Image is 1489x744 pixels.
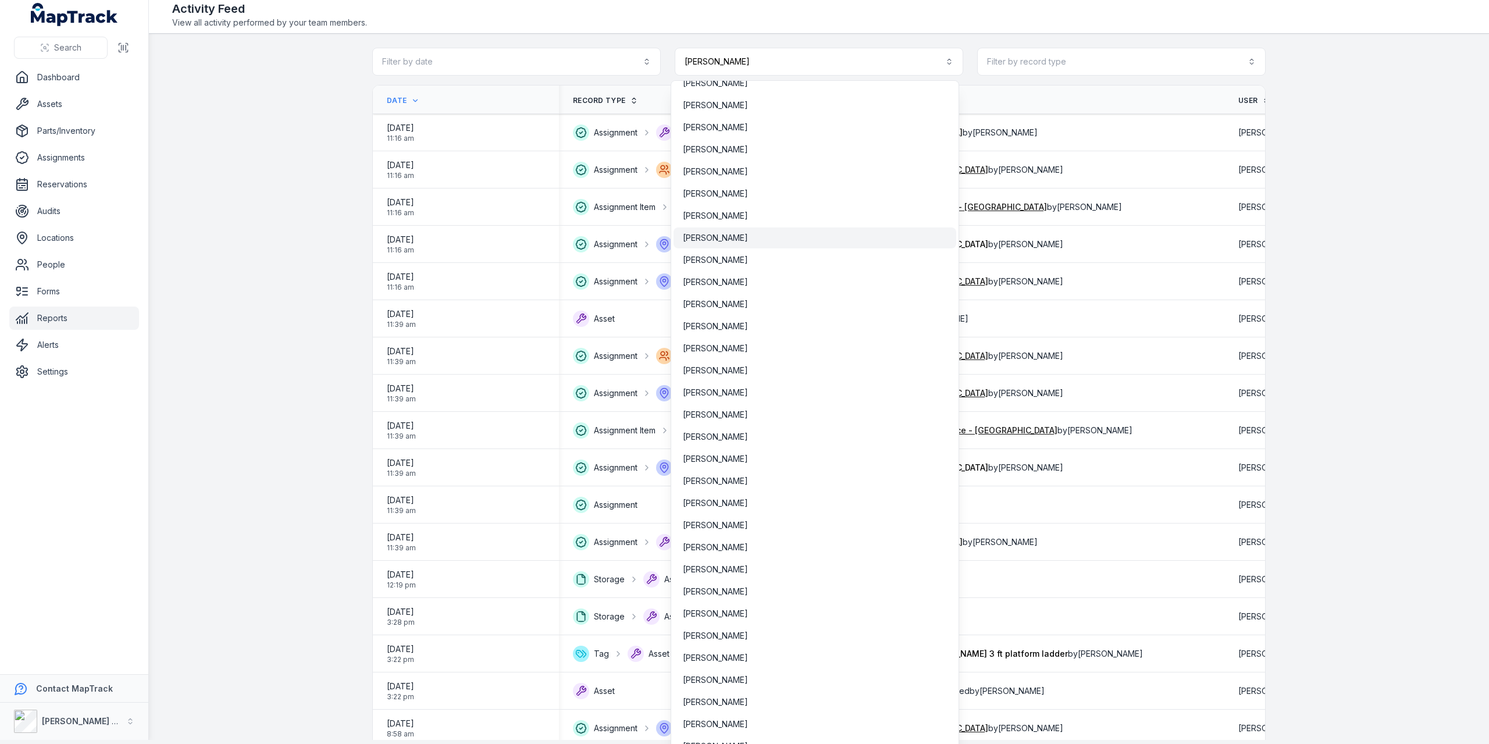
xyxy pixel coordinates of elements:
[683,99,748,111] span: [PERSON_NAME]
[683,696,748,708] span: [PERSON_NAME]
[683,254,748,266] span: [PERSON_NAME]
[683,188,748,200] span: [PERSON_NAME]
[683,365,748,376] span: [PERSON_NAME]
[683,77,748,89] span: [PERSON_NAME]
[683,144,748,155] span: [PERSON_NAME]
[683,276,748,288] span: [PERSON_NAME]
[683,343,748,354] span: [PERSON_NAME]
[683,586,748,597] span: [PERSON_NAME]
[683,122,748,133] span: [PERSON_NAME]
[683,564,748,575] span: [PERSON_NAME]
[683,519,748,531] span: [PERSON_NAME]
[683,232,748,244] span: [PERSON_NAME]
[683,497,748,509] span: [PERSON_NAME]
[683,409,748,421] span: [PERSON_NAME]
[683,630,748,642] span: [PERSON_NAME]
[683,210,748,222] span: [PERSON_NAME]
[683,453,748,465] span: [PERSON_NAME]
[683,298,748,310] span: [PERSON_NAME]
[683,475,748,487] span: [PERSON_NAME]
[683,608,748,620] span: [PERSON_NAME]
[683,718,748,730] span: [PERSON_NAME]
[683,652,748,664] span: [PERSON_NAME]
[683,674,748,686] span: [PERSON_NAME]
[683,431,748,443] span: [PERSON_NAME]
[675,48,963,76] button: [PERSON_NAME]
[683,166,748,177] span: [PERSON_NAME]
[683,321,748,332] span: [PERSON_NAME]
[683,387,748,398] span: [PERSON_NAME]
[683,542,748,553] span: [PERSON_NAME]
